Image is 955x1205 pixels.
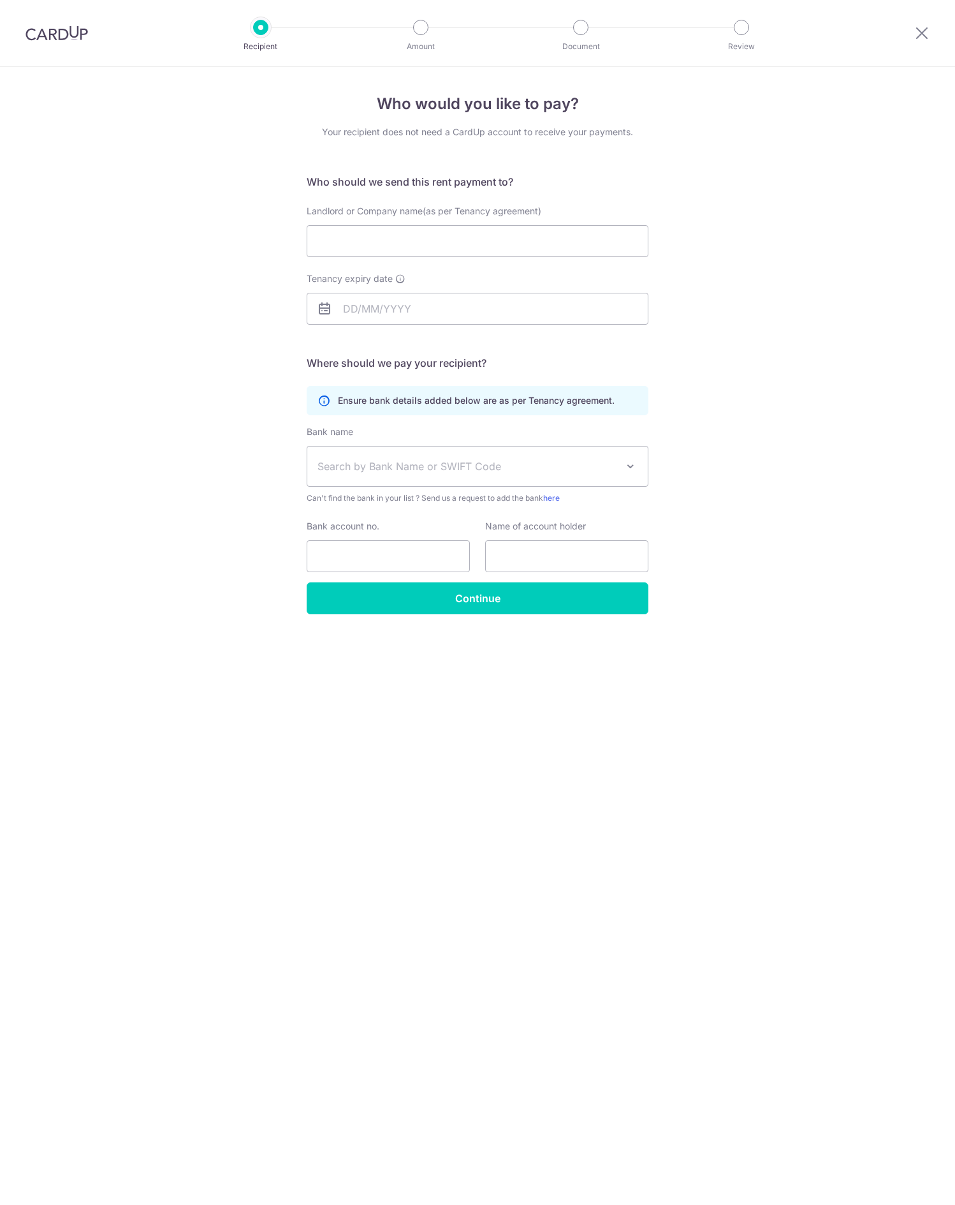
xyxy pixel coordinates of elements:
p: Review [694,40,789,53]
h5: Where should we pay your recipient? [307,355,648,371]
h4: Who would you like to pay? [307,92,648,115]
p: Amount [374,40,468,53]
a: here [543,493,560,503]
h5: Who should we send this rent payment to? [307,174,648,189]
div: Your recipient does not need a CardUp account to receive your payments. [307,126,648,138]
img: CardUp [26,26,88,41]
p: Ensure bank details added below are as per Tenancy agreement. [338,394,615,407]
input: Continue [307,582,648,614]
label: Name of account holder [485,520,586,533]
iframe: Opens a widget where you can find more information [873,1167,942,1199]
input: DD/MM/YYYY [307,293,648,325]
label: Bank account no. [307,520,379,533]
span: Can't find the bank in your list ? Send us a request to add the bank [307,492,648,505]
span: Tenancy expiry date [307,272,393,285]
span: Landlord or Company name(as per Tenancy agreement) [307,205,541,216]
p: Recipient [214,40,308,53]
label: Bank name [307,425,353,438]
p: Document [534,40,628,53]
span: Search by Bank Name or SWIFT Code [317,459,617,474]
